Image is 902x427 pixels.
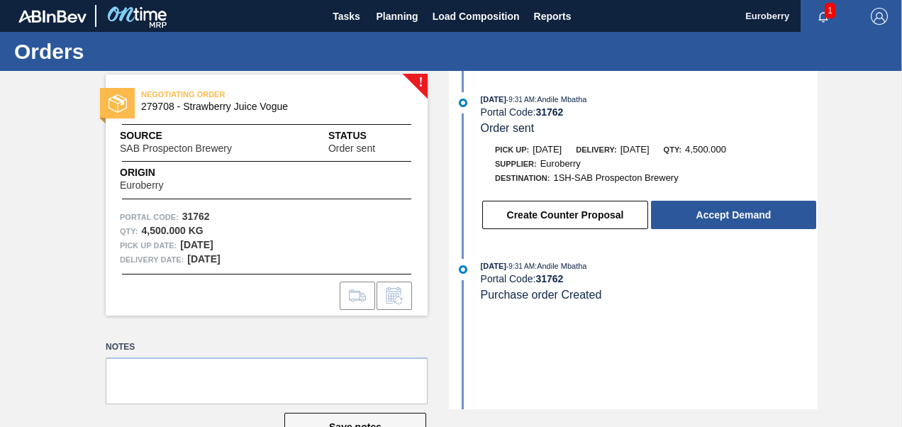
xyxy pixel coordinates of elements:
[481,95,506,104] span: [DATE]
[18,10,87,23] img: TNhmsLtSVTkK8tSr43FrP2fwEKptu5GPRR3wAAAABJRU5ErkJggg==
[553,172,678,183] span: 1SH-SAB Prospecton Brewery
[120,165,199,180] span: Origin
[120,224,138,238] span: Qty :
[481,289,602,301] span: Purchase order Created
[481,122,535,134] span: Order sent
[141,225,203,236] strong: 4,500.000 KG
[506,96,535,104] span: - 9:31 AM
[495,174,550,182] span: Destination:
[685,144,726,155] span: 4,500.000
[533,144,562,155] span: [DATE]
[377,282,412,310] div: Inform order change
[576,145,616,154] span: Delivery:
[459,265,467,274] img: atual
[495,160,537,168] span: Supplier:
[120,180,163,191] span: Euroberry
[120,128,274,143] span: Source
[801,6,846,26] button: Notifications
[328,128,413,143] span: Status
[187,253,220,265] strong: [DATE]
[482,201,648,229] button: Create Counter Proposal
[825,3,835,18] span: 1
[535,95,586,104] span: : Andile Mbatha
[433,8,520,25] span: Load Composition
[14,43,266,60] h1: Orders
[651,201,816,229] button: Accept Demand
[108,94,127,113] img: status
[481,106,818,118] div: Portal Code:
[120,238,177,253] span: Pick up Date:
[141,101,399,112] span: 279708 - Strawberry Juice Vogue
[535,106,563,118] strong: 31762
[540,158,581,169] span: Euroberry
[340,282,375,310] div: Go to Load Composition
[495,145,529,154] span: Pick up:
[664,145,681,154] span: Qty:
[620,144,650,155] span: [DATE]
[459,99,467,107] img: atual
[535,273,563,284] strong: 31762
[377,8,418,25] span: Planning
[182,211,210,222] strong: 31762
[120,253,184,267] span: Delivery Date:
[180,239,213,250] strong: [DATE]
[506,262,535,270] span: - 9:31 AM
[481,262,506,270] span: [DATE]
[106,337,428,357] label: Notes
[328,143,375,154] span: Order sent
[481,273,818,284] div: Portal Code:
[120,143,232,154] span: SAB Prospecton Brewery
[535,262,586,270] span: : Andile Mbatha
[141,87,340,101] span: NEGOTIATING ORDER
[871,8,888,25] img: Logout
[120,210,179,224] span: Portal Code:
[534,8,572,25] span: Reports
[331,8,362,25] span: Tasks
